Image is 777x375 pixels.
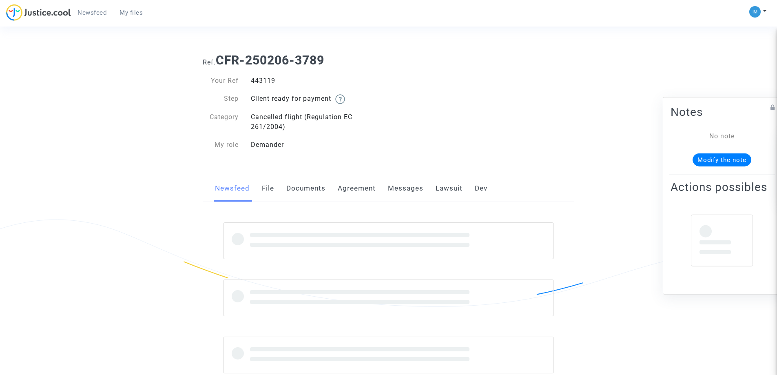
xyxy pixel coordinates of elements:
div: Your Ref [197,76,245,86]
span: My files [120,9,143,16]
a: Dev [475,175,487,202]
a: Newsfeed [215,175,250,202]
div: Demander [245,140,389,150]
h2: Notes [671,104,773,119]
div: My role [197,140,245,150]
a: Agreement [338,175,376,202]
img: help.svg [335,94,345,104]
div: Cancelled flight (Regulation EC 261/2004) [245,112,389,132]
button: Modify the note [693,153,751,166]
span: Ref. [203,58,216,66]
div: Category [197,112,245,132]
a: Newsfeed [71,7,113,19]
a: Documents [286,175,325,202]
div: No note [683,131,761,141]
a: File [262,175,274,202]
a: Messages [388,175,423,202]
img: a105443982b9e25553e3eed4c9f672e7 [749,6,761,18]
a: My files [113,7,149,19]
div: Step [197,94,245,104]
div: Client ready for payment [245,94,389,104]
span: Newsfeed [77,9,106,16]
div: 443119 [245,76,389,86]
a: Lawsuit [436,175,463,202]
img: jc-logo.svg [6,4,71,21]
h2: Actions possibles [671,180,773,194]
b: CFR-250206-3789 [216,53,324,67]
